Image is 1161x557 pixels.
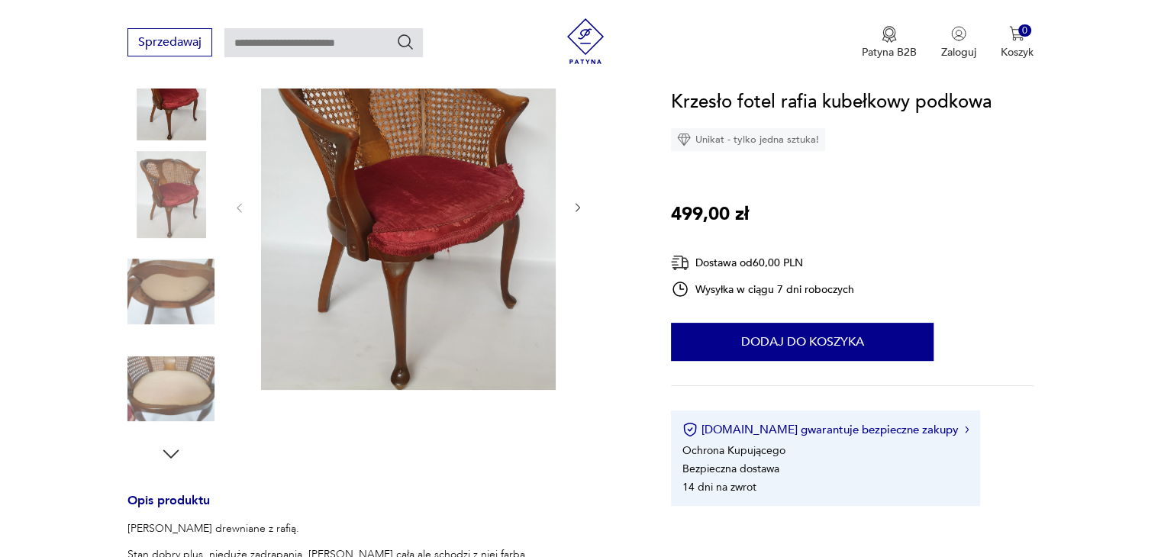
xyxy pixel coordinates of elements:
[563,18,608,64] img: Patyna - sklep z meblami i dekoracjami vintage
[127,521,528,536] p: [PERSON_NAME] drewniane z rafią.
[682,462,779,476] li: Bezpieczna dostawa
[682,480,756,494] li: 14 dni na zwrot
[677,133,691,146] img: Ikona diamentu
[862,26,917,60] button: Patyna B2B
[396,33,414,51] button: Szukaj
[1018,24,1031,37] div: 0
[671,128,825,151] div: Unikat - tylko jedna sztuka!
[682,443,785,458] li: Ochrona Kupującego
[1009,26,1024,41] img: Ikona koszyka
[1001,26,1034,60] button: 0Koszyk
[671,88,992,117] h1: Krzesło fotel rafia kubełkowy podkowa
[671,280,854,298] div: Wysyłka w ciągu 7 dni roboczych
[1001,45,1034,60] p: Koszyk
[941,26,976,60] button: Zaloguj
[951,26,966,41] img: Ikonka użytkownika
[127,248,214,335] img: Zdjęcie produktu Krzesło fotel rafia kubełkowy podkowa
[127,28,212,56] button: Sprzedawaj
[682,422,969,437] button: [DOMAIN_NAME] gwarantuje bezpieczne zakupy
[127,38,212,49] a: Sprzedawaj
[671,323,934,361] button: Dodaj do koszyka
[965,426,969,433] img: Ikona strzałki w prawo
[671,253,689,272] img: Ikona dostawy
[127,53,214,140] img: Zdjęcie produktu Krzesło fotel rafia kubełkowy podkowa
[261,23,556,390] img: Zdjęcie produktu Krzesło fotel rafia kubełkowy podkowa
[127,346,214,433] img: Zdjęcie produktu Krzesło fotel rafia kubełkowy podkowa
[671,253,854,272] div: Dostawa od 60,00 PLN
[882,26,897,43] img: Ikona medalu
[127,496,634,521] h3: Opis produktu
[862,26,917,60] a: Ikona medaluPatyna B2B
[671,200,749,229] p: 499,00 zł
[862,45,917,60] p: Patyna B2B
[682,422,698,437] img: Ikona certyfikatu
[127,151,214,238] img: Zdjęcie produktu Krzesło fotel rafia kubełkowy podkowa
[941,45,976,60] p: Zaloguj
